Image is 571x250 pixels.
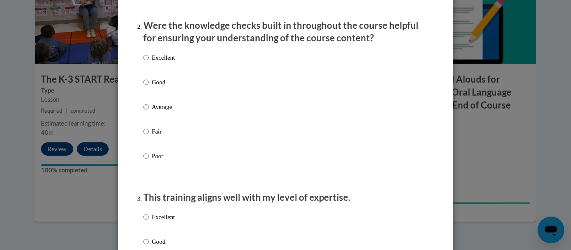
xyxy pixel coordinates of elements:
input: Fair [143,127,149,136]
input: Poor [143,152,149,161]
input: Good [143,78,149,87]
p: Were the knowledge checks built in throughout the course helpful for ensuring your understanding ... [143,19,428,45]
p: Poor [152,152,175,161]
input: Excellent [143,53,149,62]
p: Excellent [152,53,175,62]
p: Average [152,102,175,111]
p: Excellent [152,212,175,222]
p: Good [152,237,175,246]
p: Fair [152,127,175,136]
p: This training aligns well with my level of expertise. [143,191,428,204]
input: Excellent [143,212,149,222]
p: Good [152,78,175,87]
input: Good [143,237,149,246]
input: Average [143,102,149,111]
